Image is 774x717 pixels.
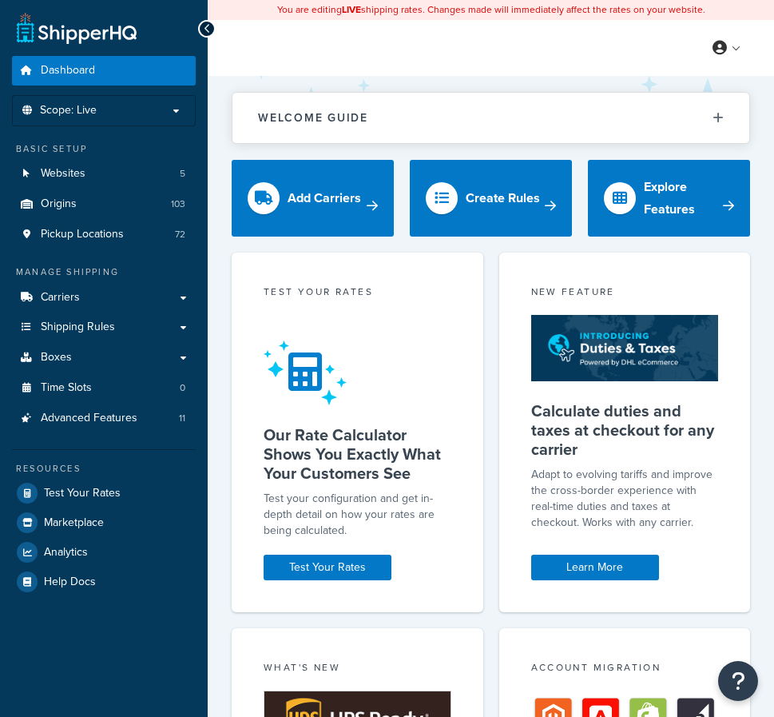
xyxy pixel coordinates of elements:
li: Origins [12,189,196,219]
a: Marketplace [12,508,196,537]
div: Test your configuration and get in-depth detail on how your rates are being calculated. [264,491,451,539]
a: Create Rules [410,160,572,237]
span: 72 [175,228,185,241]
span: Pickup Locations [41,228,124,241]
div: Manage Shipping [12,265,196,279]
a: Boxes [12,343,196,372]
a: Analytics [12,538,196,567]
div: Account Migration [531,660,719,679]
span: Origins [41,197,77,211]
h2: Welcome Guide [258,112,368,124]
b: LIVE [342,2,361,17]
span: 11 [179,412,185,425]
div: Explore Features [644,176,723,221]
a: Websites5 [12,159,196,189]
a: Carriers [12,283,196,313]
span: Help Docs [44,576,96,589]
h5: Calculate duties and taxes at checkout for any carrier [531,401,719,459]
div: New Feature [531,285,719,303]
h5: Our Rate Calculator Shows You Exactly What Your Customers See [264,425,451,483]
button: Open Resource Center [718,661,758,701]
button: Welcome Guide [232,93,749,143]
p: Adapt to evolving tariffs and improve the cross-border experience with real-time duties and taxes... [531,467,719,531]
span: Websites [41,167,85,181]
li: Time Slots [12,373,196,403]
a: Advanced Features11 [12,404,196,433]
span: Analytics [44,546,88,560]
div: Add Carriers [288,187,361,209]
span: Dashboard [41,64,95,78]
a: Test Your Rates [12,479,196,508]
span: Carriers [41,291,80,305]
span: 103 [171,197,185,211]
span: 0 [180,381,185,395]
span: Scope: Live [40,104,97,118]
a: Pickup Locations72 [12,220,196,249]
a: Dashboard [12,56,196,86]
a: Test Your Rates [264,555,391,580]
div: Test your rates [264,285,451,303]
li: Pickup Locations [12,220,196,249]
div: What's New [264,660,451,679]
a: Help Docs [12,568,196,596]
span: Boxes [41,351,72,364]
span: Test Your Rates [44,487,121,500]
li: Websites [12,159,196,189]
a: Learn More [531,555,659,580]
span: Shipping Rules [41,321,115,334]
span: Time Slots [41,381,92,395]
li: Advanced Features [12,404,196,433]
a: Explore Features [588,160,750,237]
div: Basic Setup [12,142,196,156]
a: Shipping Rules [12,313,196,342]
a: Origins103 [12,189,196,219]
a: Add Carriers [232,160,394,237]
div: Create Rules [466,187,540,209]
span: 5 [180,167,185,181]
a: Time Slots0 [12,373,196,403]
div: Resources [12,462,196,476]
span: Marketplace [44,516,104,530]
span: Advanced Features [41,412,137,425]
